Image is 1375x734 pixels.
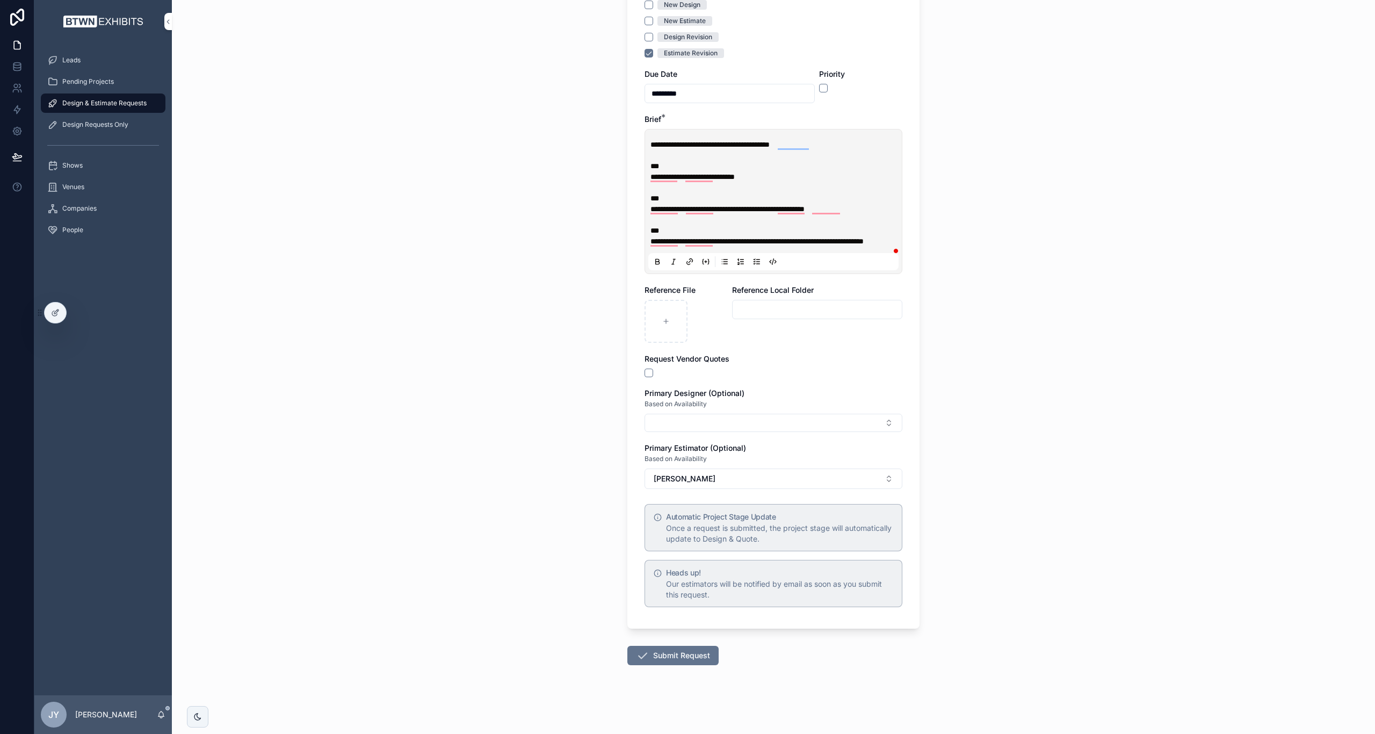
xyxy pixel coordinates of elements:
[666,569,893,577] h5: Heads up!
[645,285,696,294] span: Reference File
[666,513,893,521] h5: Automatic Project Stage Update
[62,77,114,86] span: Pending Projects
[62,226,83,234] span: People
[41,72,165,91] a: Pending Projects
[61,13,146,30] img: App logo
[732,285,814,294] span: Reference Local Folder
[48,708,59,721] span: JY
[645,455,707,463] span: Based on Availability
[62,161,83,170] span: Shows
[41,93,165,113] a: Design & Estimate Requests
[666,579,893,600] div: Our estimators will be notified by email as soon as you submit this request.
[41,199,165,218] a: Companies
[819,69,845,78] span: Priority
[645,443,746,452] span: Primary Estimator (Optional)
[645,469,902,489] button: Select Button
[650,139,901,247] div: To enrich screen reader interactions, please activate Accessibility in Grammarly extension settings
[666,523,893,544] div: Once a request is submitted, the project stage will automatically update to Design & Quote.
[62,56,81,64] span: Leads
[666,579,882,599] span: Our estimators will be notified by email as soon as you submit this request.
[75,709,137,720] p: [PERSON_NAME]
[62,204,97,213] span: Companies
[34,43,172,254] div: scrollable content
[664,32,712,42] div: Design Revision
[62,99,147,107] span: Design & Estimate Requests
[664,16,706,26] div: New Estimate
[645,414,902,432] button: Select Button
[654,473,715,484] span: [PERSON_NAME]
[666,523,892,543] span: Once a request is submitted, the project stage will automatically update to Design & Quote.
[41,156,165,175] a: Shows
[645,69,677,78] span: Due Date
[62,183,84,191] span: Venues
[41,51,165,70] a: Leads
[41,115,165,134] a: Design Requests Only
[41,220,165,240] a: People
[645,114,661,124] span: Brief
[62,120,128,129] span: Design Requests Only
[645,354,729,363] span: Request Vendor Quotes
[41,177,165,197] a: Venues
[645,388,744,398] span: Primary Designer (Optional)
[664,48,718,58] div: Estimate Revision
[627,646,719,665] button: Submit Request
[645,400,707,408] span: Based on Availability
